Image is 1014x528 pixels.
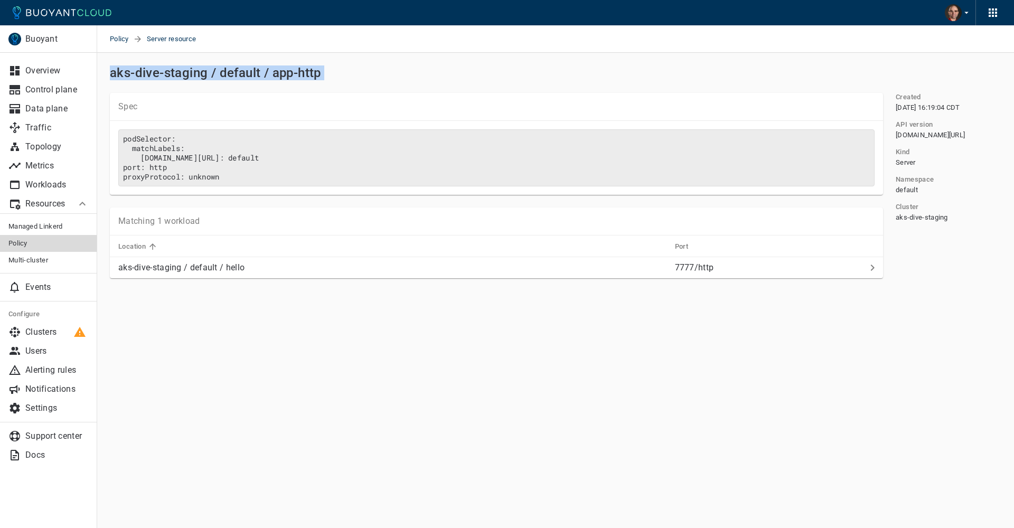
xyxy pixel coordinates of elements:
[8,310,89,318] h5: Configure
[25,180,89,190] p: Workloads
[25,142,89,152] p: Topology
[25,84,89,95] p: Control plane
[896,148,910,156] h5: Kind
[118,242,159,251] span: Location
[25,282,89,293] p: Events
[25,450,89,460] p: Docs
[110,65,321,80] h2: aks-dive-staging / default / app-http
[896,131,965,139] span: [DOMAIN_NAME][URL]
[118,242,146,251] h5: Location
[25,161,89,171] p: Metrics
[896,103,960,112] span: Thu, 18 Jul 2024 21:19:04 UTC
[896,158,916,167] span: Server
[118,216,200,227] p: Matching 1 workload
[25,122,89,133] p: Traffic
[25,403,89,413] p: Settings
[118,129,875,186] pre: podSelector: matchLabels: [DOMAIN_NAME][URL]: default port: http proxyProtocol: unknown
[147,25,209,53] span: Server resource
[25,327,89,337] p: Clusters
[8,222,89,231] span: Managed Linkerd
[8,33,21,45] img: Buoyant
[675,242,702,251] span: Port
[25,34,88,44] p: Buoyant
[896,93,921,101] h5: Created
[675,262,862,273] p: 7777 / http
[896,186,918,194] span: default
[8,256,89,265] span: Multi-cluster
[8,239,89,248] span: Policy
[25,365,89,375] p: Alerting rules
[896,203,919,211] h5: Cluster
[896,175,934,184] h5: Namespace
[25,384,89,394] p: Notifications
[118,101,875,112] p: Spec
[110,25,133,53] a: Policy
[896,120,933,129] h5: API version
[896,213,948,222] span: aks-dive-staging
[675,242,689,251] h5: Port
[25,103,89,114] p: Data plane
[118,262,245,273] p: aks-dive-staging / default / hello
[25,199,68,209] p: Resources
[25,65,89,76] p: Overview
[25,431,89,441] p: Support center
[25,346,89,356] p: Users
[945,4,962,21] img: Travis Beckham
